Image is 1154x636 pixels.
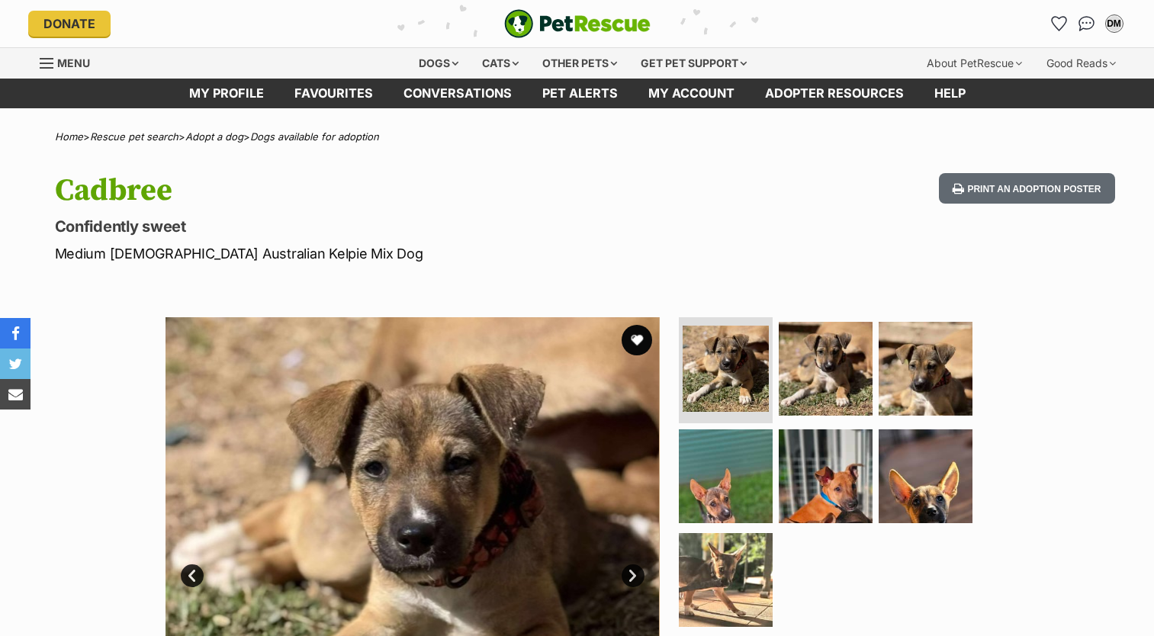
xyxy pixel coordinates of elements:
[1036,48,1127,79] div: Good Reads
[504,9,651,38] img: logo-e224e6f780fb5917bec1dbf3a21bbac754714ae5b6737aabdf751b685950b380.svg
[1107,16,1122,31] div: DM
[388,79,527,108] a: conversations
[939,173,1114,204] button: Print an adoption poster
[779,322,873,416] img: Photo of Cadbree
[55,130,83,143] a: Home
[679,429,773,523] img: Photo of Cadbree
[622,564,645,587] a: Next
[174,79,279,108] a: My profile
[55,173,700,208] h1: Cadbree
[919,79,981,108] a: Help
[55,216,700,237] p: Confidently sweet
[471,48,529,79] div: Cats
[181,564,204,587] a: Prev
[779,429,873,523] img: Photo of Cadbree
[1075,11,1099,36] a: Conversations
[55,243,700,264] p: Medium [DEMOGRAPHIC_DATA] Australian Kelpie Mix Dog
[1078,16,1095,31] img: chat-41dd97257d64d25036548639549fe6c8038ab92f7586957e7f3b1b290dea8141.svg
[679,533,773,627] img: Photo of Cadbree
[408,48,469,79] div: Dogs
[622,325,652,355] button: favourite
[683,326,769,412] img: Photo of Cadbree
[527,79,633,108] a: Pet alerts
[90,130,178,143] a: Rescue pet search
[879,322,972,416] img: Photo of Cadbree
[532,48,628,79] div: Other pets
[40,48,101,75] a: Menu
[28,11,111,37] a: Donate
[1047,11,1127,36] ul: Account quick links
[185,130,243,143] a: Adopt a dog
[279,79,388,108] a: Favourites
[504,9,651,38] a: PetRescue
[1102,11,1127,36] button: My account
[57,56,90,69] span: Menu
[879,429,972,523] img: Photo of Cadbree
[1047,11,1072,36] a: Favourites
[916,48,1033,79] div: About PetRescue
[630,48,757,79] div: Get pet support
[17,131,1138,143] div: > > >
[250,130,379,143] a: Dogs available for adoption
[633,79,750,108] a: My account
[750,79,919,108] a: Adopter resources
